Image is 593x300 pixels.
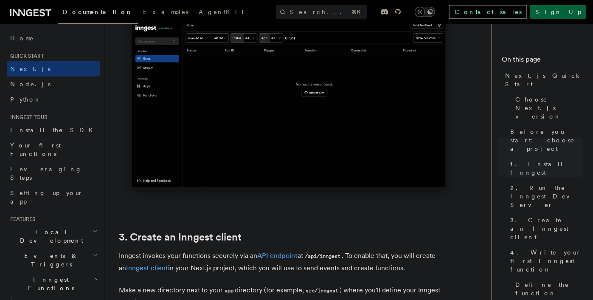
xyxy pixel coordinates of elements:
[138,3,194,23] a: Examples
[7,228,93,245] span: Local Development
[10,65,51,72] span: Next.js
[10,81,51,88] span: Node.js
[7,122,100,138] a: Install the SDK
[507,180,583,212] a: 2. Run the Inngest Dev Server
[126,264,168,272] a: Inngest client
[10,190,83,205] span: Setting up your app
[510,248,583,274] span: 4. Write your first Inngest function
[415,7,435,17] button: Toggle dark mode
[7,185,100,209] a: Setting up your app
[7,138,100,161] a: Your first Functions
[276,5,367,19] button: Search...⌘K
[510,216,583,241] span: 3. Create an Inngest client
[7,216,35,223] span: Features
[7,161,100,185] a: Leveraging Steps
[7,92,100,107] a: Python
[510,184,583,209] span: 2. Run the Inngest Dev Server
[510,160,583,177] span: 1. Install Inngest
[530,5,586,19] a: Sign Up
[502,54,583,68] h4: On this page
[7,31,100,46] a: Home
[502,68,583,92] a: Next.js Quick Start
[505,71,583,88] span: Next.js Quick Start
[58,3,138,24] a: Documentation
[7,53,44,59] span: Quick start
[10,34,34,42] span: Home
[223,287,235,294] code: app
[119,250,458,274] p: Inngest invokes your functions securely via an at . To enable that, you will create an in your Ne...
[119,231,242,243] a: 3. Create an Inngest client
[257,252,298,260] a: API endpoint
[515,280,583,297] span: Define the function
[507,124,583,156] a: Before you start: choose a project
[7,61,100,76] a: Next.js
[7,224,100,248] button: Local Development
[7,252,93,269] span: Events & Triggers
[350,8,362,16] kbd: ⌘K
[194,3,249,23] a: AgentKit
[507,245,583,277] a: 4. Write your first Inngest function
[7,76,100,92] a: Node.js
[7,248,100,272] button: Events & Triggers
[515,95,583,121] span: Choose Next.js version
[507,212,583,245] a: 3. Create an Inngest client
[10,127,98,133] span: Install the SDK
[7,275,92,292] span: Inngest Functions
[507,156,583,180] a: 1. Install Inngest
[10,96,41,103] span: Python
[63,8,133,15] span: Documentation
[510,127,583,153] span: Before you start: choose a project
[199,8,244,15] span: AgentKit
[10,166,82,181] span: Leveraging Steps
[303,253,342,260] code: /api/inngest
[7,114,48,121] span: Inngest tour
[143,8,188,15] span: Examples
[449,5,527,19] a: Contact sales
[512,92,583,124] a: Choose Next.js version
[304,287,340,294] code: src/inngest
[10,142,61,157] span: Your first Functions
[7,272,100,296] button: Inngest Functions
